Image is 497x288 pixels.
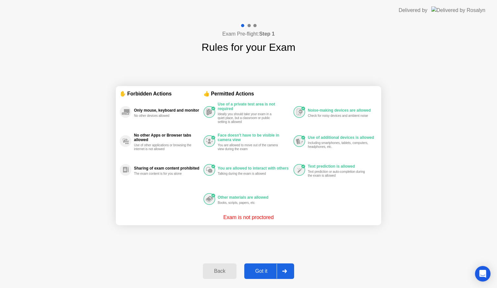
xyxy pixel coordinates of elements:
button: Got it [244,263,294,279]
div: Delivered by [399,6,427,14]
div: You are allowed to interact with others [218,166,291,171]
div: Open Intercom Messenger [475,266,491,282]
div: Text prediction is allowed [308,164,374,169]
div: Talking during the exam is allowed [218,172,279,176]
div: Noise-making devices are allowed [308,108,374,113]
div: You are allowed to move out of the camera view during the exam [218,143,279,151]
div: Books, scripts, papers, etc [218,201,279,205]
div: Back [205,268,234,274]
div: Text prediction or auto-completion during the exam is allowed [308,170,369,178]
div: Ideally you should take your exam in a quiet place, but a classroom or public setting is allowed [218,112,279,124]
div: Got it [246,268,277,274]
div: Only mouse, keyboard and monitor [134,108,200,113]
div: Face doesn't have to be visible in camera view [218,133,291,142]
div: Other materials are allowed [218,195,291,200]
h4: Exam Pre-flight: [222,30,275,38]
b: Step 1 [259,31,275,37]
button: Back [203,263,236,279]
div: The exam content is for you alone [134,172,195,176]
div: Use of a private test area is not required [218,102,291,111]
div: Use of other applications or browsing the internet is not allowed [134,143,195,151]
div: Including smartphones, tablets, computers, headphones, etc. [308,141,369,149]
div: No other Apps or Browser tabs allowed [134,133,200,142]
div: Sharing of exam content prohibited [134,166,200,171]
div: Use of additional devices is allowed [308,135,374,140]
div: 👍 Permitted Actions [204,90,377,97]
div: Check for noisy devices and ambient noise [308,114,369,118]
div: ✋ Forbidden Actions [120,90,204,97]
p: Exam is not proctored [223,214,274,221]
img: Delivered by Rosalyn [431,6,485,14]
h1: Rules for your Exam [202,39,295,55]
div: No other devices allowed [134,114,195,118]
